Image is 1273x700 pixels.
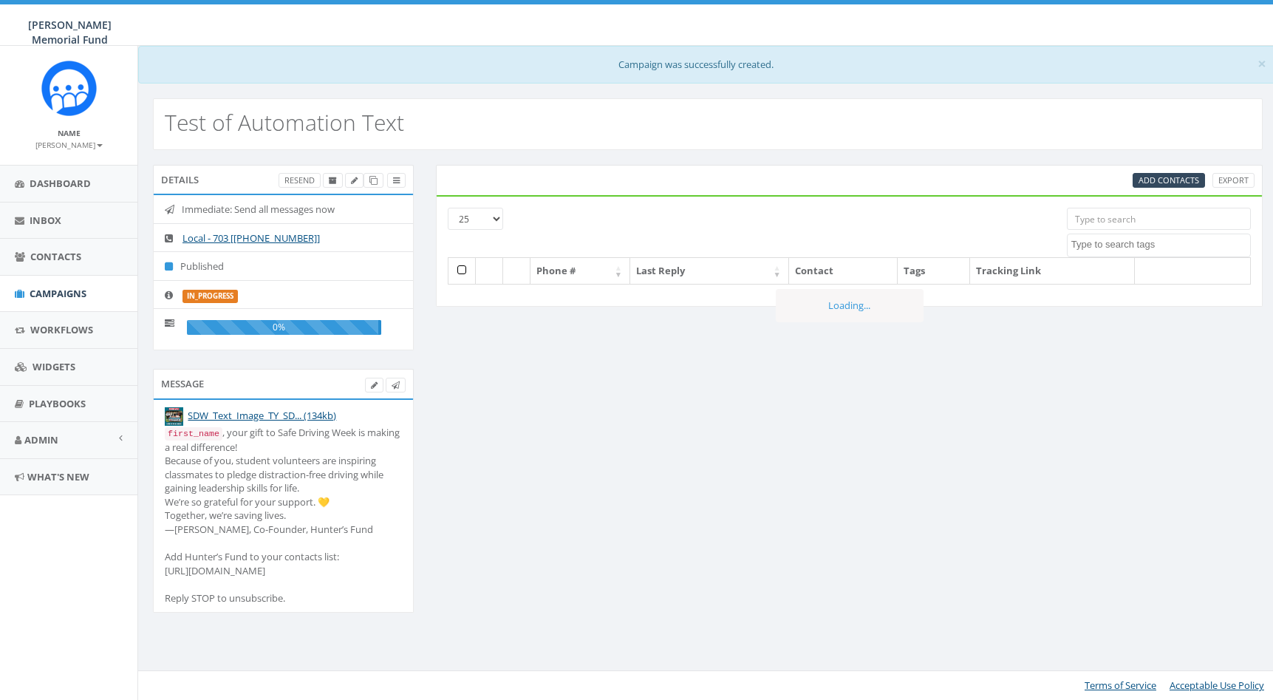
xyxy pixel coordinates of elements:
[41,61,97,116] img: Rally_Corp_Icon.png
[329,174,337,186] span: Archive Campaign
[58,128,81,138] small: Name
[1085,679,1156,692] a: Terms of Service
[1257,56,1266,72] button: Close
[898,258,970,284] th: Tags
[970,258,1135,284] th: Tracking Link
[1170,679,1264,692] a: Acceptable Use Policy
[165,426,402,605] div: , your gift to Safe Driving Week is making a real difference! Because of you, student volunteers ...
[153,369,414,398] div: Message
[35,140,103,150] small: [PERSON_NAME]
[33,360,75,373] span: Widgets
[789,258,898,284] th: Contact
[182,290,238,303] label: in_progress
[28,18,112,47] span: [PERSON_NAME] Memorial Fund
[30,323,93,336] span: Workflows
[27,470,89,483] span: What's New
[188,409,336,422] a: SDW_Text_Image_TY_SD... (134kb)
[187,320,381,335] div: 0%
[24,433,58,446] span: Admin
[30,214,61,227] span: Inbox
[153,165,414,194] div: Details
[1133,173,1205,188] a: Add Contacts
[1139,174,1199,186] span: CSV files only
[279,173,321,188] a: Resend
[1212,173,1255,188] a: Export
[29,397,86,410] span: Playbooks
[30,250,81,263] span: Contacts
[30,177,91,190] span: Dashboard
[776,289,924,322] div: Loading...
[1257,53,1266,74] span: ×
[35,137,103,151] a: [PERSON_NAME]
[530,258,630,284] th: Phone #
[1067,208,1251,230] input: Type to search
[165,205,182,214] i: Immediate: Send all messages now
[1071,238,1250,251] textarea: Search
[30,287,86,300] span: Campaigns
[392,379,400,390] span: Send Test Message
[351,174,358,186] span: Edit Campaign Title
[371,379,378,390] span: Edit Campaign Body
[165,110,404,135] h2: Test of Automation Text
[393,174,400,186] span: View Campaign Delivery Statistics
[154,251,413,281] li: Published
[182,231,320,245] a: Local - 703 [[PHONE_NUMBER]]
[165,262,180,271] i: Published
[1139,174,1199,186] span: Add Contacts
[630,258,789,284] th: Last Reply
[165,427,222,441] code: first_name
[369,174,378,186] span: Clone Campaign
[154,195,413,224] li: Immediate: Send all messages now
